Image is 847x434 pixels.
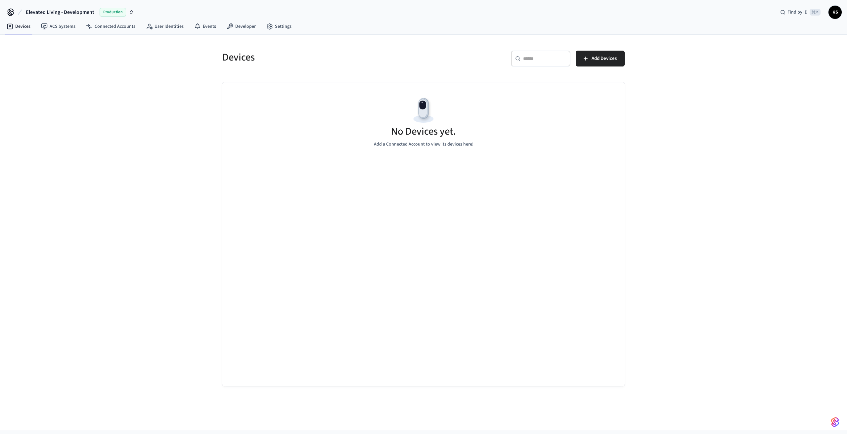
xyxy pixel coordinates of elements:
a: ACS Systems [36,21,81,32]
a: Settings [261,21,297,32]
a: Events [189,21,221,32]
span: KS [829,6,841,18]
a: Devices [1,21,36,32]
a: Connected Accounts [81,21,141,32]
p: Add a Connected Account to view its devices here! [374,141,473,148]
button: Add Devices [576,51,625,66]
span: Find by ID [787,9,808,16]
span: ⌘ K [810,9,821,16]
span: Production [100,8,126,17]
h5: Devices [222,51,420,64]
img: Devices Empty State [409,96,438,125]
h5: No Devices yet. [391,125,456,138]
a: User Identities [141,21,189,32]
img: SeamLogoGradient.69752ec5.svg [831,417,839,427]
a: Developer [221,21,261,32]
div: Find by ID⌘ K [775,6,826,18]
span: Add Devices [592,54,617,63]
span: Elevated Living - Development [26,8,94,16]
button: KS [828,6,842,19]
